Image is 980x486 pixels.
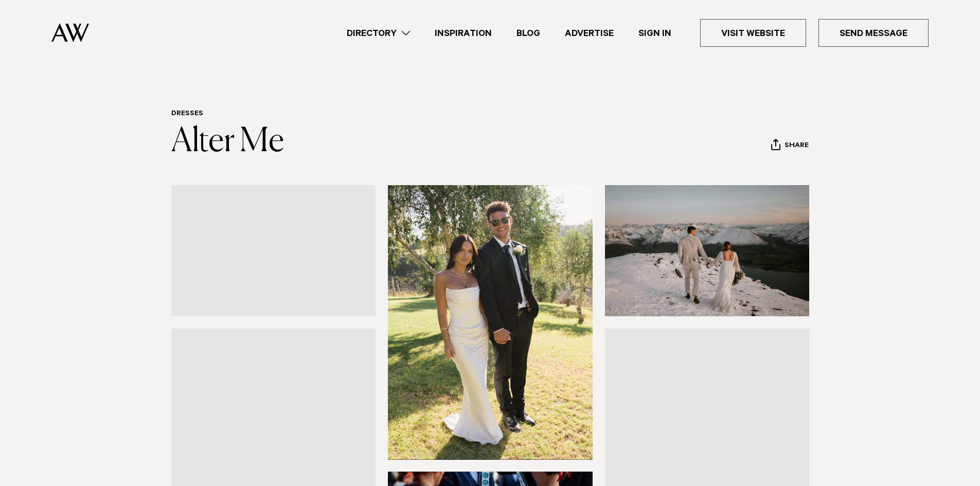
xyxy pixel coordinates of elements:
a: Visit Website [700,19,806,47]
a: Dresses [171,110,203,118]
img: Auckland Weddings Logo [51,23,89,42]
a: Send Message [818,19,929,47]
a: Advertise [553,26,626,40]
a: Sign In [626,26,684,40]
span: Share [785,141,809,151]
a: Alter Me [171,125,284,158]
a: Inspiration [422,26,504,40]
a: Blog [504,26,553,40]
button: Share [771,138,809,154]
a: Directory [334,26,422,40]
